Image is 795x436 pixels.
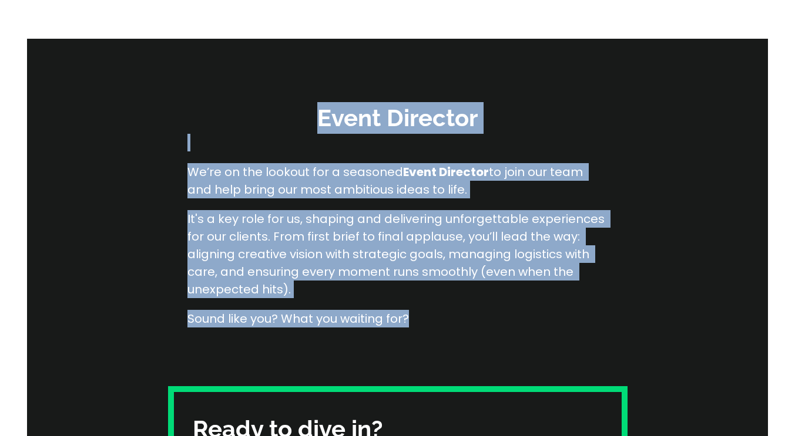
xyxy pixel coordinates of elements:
p: Sound like you? What you waiting for? [187,310,608,327]
p: We’re on the lookout for a seasoned to join our team and help bring our most ambitious ideas to l... [187,163,608,198]
h3: Event Director [222,102,574,134]
p: It's a key role for us, shaping and delivering unforgettable experiences for our clients. From fi... [187,210,608,298]
strong: Event Director [403,164,489,180]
